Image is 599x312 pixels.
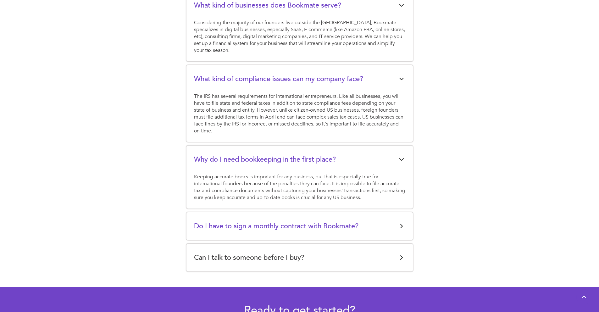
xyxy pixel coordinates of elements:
div: The IRS has several requirements for international entrepreneurs. Like all businesses, you will h... [194,93,405,134]
h5: What kind of compliance issues can my company face? [194,73,363,85]
div: Keeping accurate books is important for any business, but that is especially true for internation... [194,173,405,201]
h5: Can I talk to someone before I buy? [194,251,304,264]
h5: Do I have to sign a monthly contract with Bookmate? [194,220,358,232]
div: Considering the majority of our founders live outside the [GEOGRAPHIC_DATA], Bookmate specializes... [194,19,405,54]
h5: Why do I need bookkeeping in the first place? [194,153,336,166]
